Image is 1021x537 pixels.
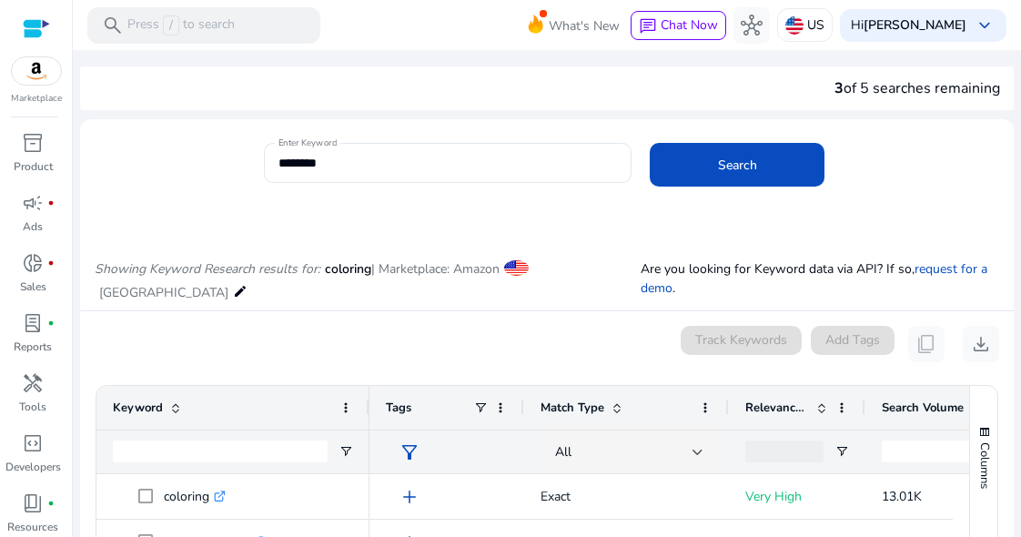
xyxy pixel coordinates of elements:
[650,143,824,187] button: Search
[113,400,163,416] span: Keyword
[102,15,124,36] span: search
[164,478,226,515] p: coloring
[555,443,571,461] span: All
[95,260,320,278] i: Showing Keyword Research results for:
[22,372,44,394] span: handyman
[745,400,809,416] span: Relevance Score
[14,339,52,355] p: Reports
[745,478,849,515] p: Very High
[11,92,62,106] p: Marketplace
[864,16,966,34] b: [PERSON_NAME]
[631,11,726,40] button: chatChat Now
[47,199,55,207] span: fiber_manual_record
[233,280,248,302] mat-icon: edit
[5,459,61,475] p: Developers
[661,16,718,34] span: Chat Now
[127,15,235,35] p: Press to search
[371,260,500,278] span: | Marketplace: Amazon
[20,279,46,295] p: Sales
[47,319,55,327] span: fiber_manual_record
[807,9,824,41] p: US
[641,259,999,298] p: Are you looking for Keyword data via API? If so, .
[834,77,1000,99] div: of 5 searches remaining
[22,492,44,514] span: book_4
[541,478,713,515] p: Exact
[963,326,999,362] button: download
[12,57,61,85] img: amazon.svg
[14,158,53,175] p: Product
[22,192,44,214] span: campaign
[7,519,58,535] p: Resources
[882,488,922,505] span: 13.01K
[22,432,44,454] span: code_blocks
[733,7,770,44] button: hub
[113,441,328,462] input: Keyword Filter Input
[976,442,993,489] span: Columns
[974,15,996,36] span: keyboard_arrow_down
[325,260,371,278] span: coloring
[22,252,44,274] span: donut_small
[639,17,657,35] span: chat
[718,156,757,175] span: Search
[834,78,844,98] span: 3
[163,15,179,35] span: /
[22,132,44,154] span: inventory_2
[22,312,44,334] span: lab_profile
[278,137,337,149] mat-label: Enter Keyword
[47,500,55,507] span: fiber_manual_record
[339,444,353,459] button: Open Filter Menu
[399,441,420,463] span: filter_alt
[399,486,420,508] span: add
[882,441,1006,462] input: Search Volume Filter Input
[541,400,604,416] span: Match Type
[549,10,620,42] span: What's New
[99,284,228,301] span: [GEOGRAPHIC_DATA]
[882,400,964,416] span: Search Volume
[741,15,763,36] span: hub
[386,400,411,416] span: Tags
[785,16,804,35] img: us.svg
[19,399,46,415] p: Tools
[23,218,43,235] p: Ads
[47,259,55,267] span: fiber_manual_record
[970,333,992,355] span: download
[834,444,849,459] button: Open Filter Menu
[851,19,966,32] p: Hi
